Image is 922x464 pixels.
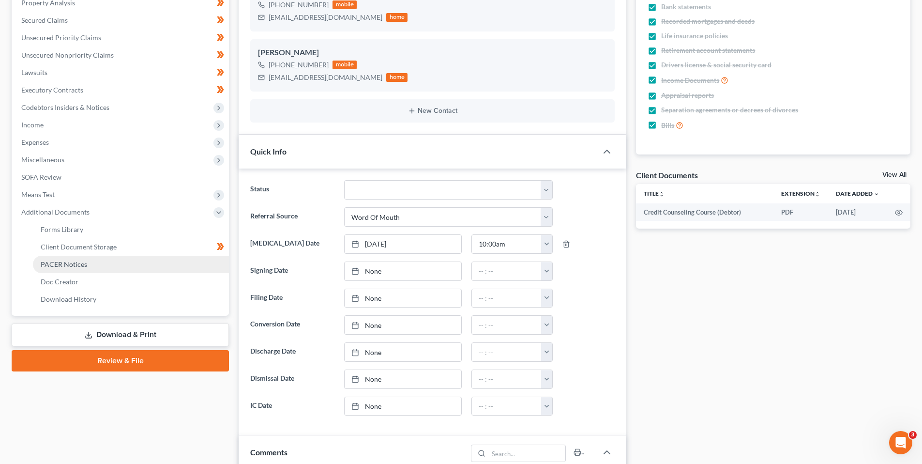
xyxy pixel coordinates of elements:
[258,47,607,59] div: [PERSON_NAME]
[33,273,229,291] a: Doc Creator
[245,315,339,335] label: Conversion Date
[21,16,68,24] span: Secured Claims
[386,73,408,82] div: home
[269,60,329,70] div: [PHONE_NUMBER]
[661,46,755,55] span: Retirement account statements
[472,262,542,280] input: -- : --
[21,33,101,42] span: Unsecured Priority Claims
[41,295,96,303] span: Download History
[472,235,542,253] input: -- : --
[874,191,879,197] i: expand_more
[33,256,229,273] a: PACER Notices
[21,138,49,146] span: Expenses
[41,278,78,286] span: Doc Creator
[659,191,665,197] i: unfold_more
[828,203,887,221] td: [DATE]
[41,260,87,268] span: PACER Notices
[245,370,339,389] label: Dismissal Date
[661,91,714,100] span: Appraisal reports
[12,324,229,346] a: Download & Print
[345,316,461,334] a: None
[245,180,339,200] label: Status
[345,343,461,361] a: None
[889,431,912,454] iframe: Intercom live chat
[882,171,907,178] a: View All
[489,445,566,462] input: Search...
[269,13,382,22] div: [EMAIL_ADDRESS][DOMAIN_NAME]
[14,46,229,64] a: Unsecured Nonpriority Claims
[644,190,665,197] a: Titleunfold_more
[250,147,287,156] span: Quick Info
[245,234,339,254] label: [MEDICAL_DATA] Date
[661,60,771,70] span: Drivers license & social security card
[386,13,408,22] div: home
[661,16,755,26] span: Recorded mortgages and deeds
[661,2,711,12] span: Bank statements
[21,190,55,199] span: Means Test
[909,431,917,439] span: 3
[245,397,339,416] label: IC Date
[14,12,229,29] a: Secured Claims
[14,64,229,81] a: Lawsuits
[472,370,542,388] input: -- : --
[472,397,542,416] input: -- : --
[21,51,114,59] span: Unsecured Nonpriority Claims
[14,81,229,99] a: Executory Contracts
[345,235,461,253] a: [DATE]
[472,343,542,361] input: -- : --
[21,173,61,181] span: SOFA Review
[661,105,798,115] span: Separation agreements or decrees of divorces
[21,103,109,111] span: Codebtors Insiders & Notices
[12,350,229,371] a: Review & File
[21,68,47,77] span: Lawsuits
[41,225,83,233] span: Forms Library
[472,289,542,308] input: -- : --
[773,203,828,221] td: PDF
[21,86,83,94] span: Executory Contracts
[345,262,461,280] a: None
[636,170,698,180] div: Client Documents
[33,221,229,238] a: Forms Library
[333,61,357,69] div: mobile
[836,190,879,197] a: Date Added expand_more
[250,448,287,457] span: Comments
[345,370,461,388] a: None
[245,207,339,227] label: Referral Source
[14,29,229,46] a: Unsecured Priority Claims
[245,262,339,281] label: Signing Date
[661,76,719,85] span: Income Documents
[333,0,357,9] div: mobile
[245,289,339,308] label: Filing Date
[661,121,674,130] span: Bills
[636,203,773,221] td: Credit Counseling Course (Debtor)
[661,31,728,41] span: Life insurance policies
[258,107,607,115] button: New Contact
[269,73,382,82] div: [EMAIL_ADDRESS][DOMAIN_NAME]
[815,191,820,197] i: unfold_more
[33,238,229,256] a: Client Document Storage
[21,121,44,129] span: Income
[472,316,542,334] input: -- : --
[41,243,117,251] span: Client Document Storage
[781,190,820,197] a: Extensionunfold_more
[345,397,461,416] a: None
[21,155,64,164] span: Miscellaneous
[345,289,461,308] a: None
[21,208,90,216] span: Additional Documents
[33,291,229,308] a: Download History
[14,169,229,186] a: SOFA Review
[245,342,339,362] label: Discharge Date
